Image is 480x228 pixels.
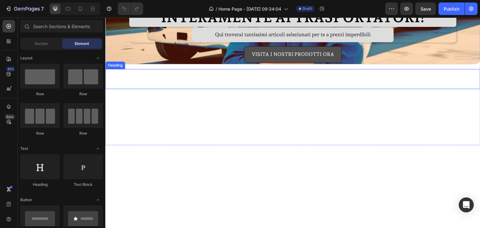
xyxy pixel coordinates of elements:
[20,197,32,203] span: Button
[75,41,89,47] span: Element
[5,114,15,119] div: Beta
[93,144,103,154] span: Toggle open
[20,55,32,61] span: Layout
[118,2,143,15] div: Undo/Redo
[63,182,103,187] div: Text Block
[105,17,480,228] iframe: Design area
[93,53,103,63] span: Toggle open
[444,6,459,12] div: Publish
[20,91,60,97] div: Row
[41,5,44,12] p: 7
[421,6,431,12] span: Save
[459,197,474,212] div: Open Intercom Messenger
[93,195,103,205] span: Toggle open
[4,160,368,211] span: Perché dovresti comprare da noi? Perché abbiamo i prezzi più vantaggiosi nel mercato e perché abb...
[63,91,103,97] div: Row
[20,131,60,136] div: Row
[35,41,48,47] span: Section
[1,45,18,51] div: Heading
[415,2,436,15] button: Save
[20,20,103,32] input: Search Sections & Elements
[139,29,237,45] button: <p>VISITA I NOSTRI PRODOTTI ORA</p>
[216,6,217,12] span: /
[2,2,47,15] button: 7
[302,6,312,12] span: Draft
[438,2,465,15] button: Publish
[4,73,365,115] span: Shop del camionista nasce per soddisfare le necessità in modo pratico di chi ogni giorno è sulla ...
[6,67,15,72] div: 450
[63,131,103,136] div: Row
[218,6,281,12] span: Home Page - [DATE] 09:34:04
[20,146,28,151] span: Text
[20,182,60,187] div: Heading
[146,32,229,42] p: VISITA I NOSTRI PRODOTTI ORA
